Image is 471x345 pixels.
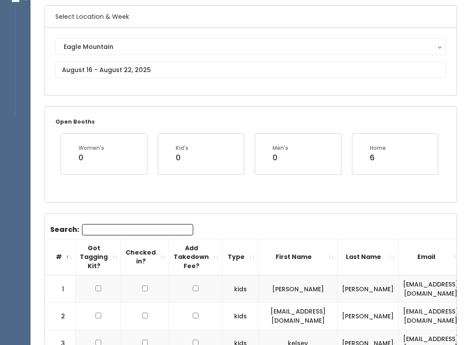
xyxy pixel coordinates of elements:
td: [PERSON_NAME] [259,275,338,303]
div: Men's [273,144,288,152]
td: [EMAIL_ADDRESS][DOMAIN_NAME] [259,303,338,330]
div: 0 [78,152,104,163]
td: kids [222,275,259,303]
th: Type: activate to sort column ascending [222,239,259,275]
th: Last Name: activate to sort column ascending [338,239,399,275]
td: [EMAIL_ADDRESS][DOMAIN_NAME] [399,275,463,303]
h6: Select Location & Week [45,6,457,28]
td: [EMAIL_ADDRESS][DOMAIN_NAME] [399,303,463,330]
input: August 16 - August 22, 2025 [55,62,446,78]
th: Email: activate to sort column ascending [399,239,463,275]
td: [PERSON_NAME] [338,303,399,330]
th: Got Tagging Kit?: activate to sort column ascending [75,239,121,275]
div: 0 [176,152,188,163]
label: Search: [50,224,193,235]
td: 1 [45,275,75,303]
div: Kid's [176,144,188,152]
div: Eagle Mountain [64,42,438,52]
td: [PERSON_NAME] [338,275,399,303]
div: 0 [273,152,288,163]
td: 2 [45,303,75,330]
th: First Name: activate to sort column ascending [259,239,338,275]
button: Eagle Mountain [55,38,446,55]
input: Search: [82,224,193,235]
th: Add Takedown Fee?: activate to sort column ascending [169,239,222,275]
th: #: activate to sort column descending [45,239,75,275]
div: Women's [78,144,104,152]
div: 6 [370,152,386,163]
th: Checked in?: activate to sort column ascending [121,239,169,275]
small: Open Booths [55,118,95,125]
td: kids [222,303,259,330]
div: Home [370,144,386,152]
